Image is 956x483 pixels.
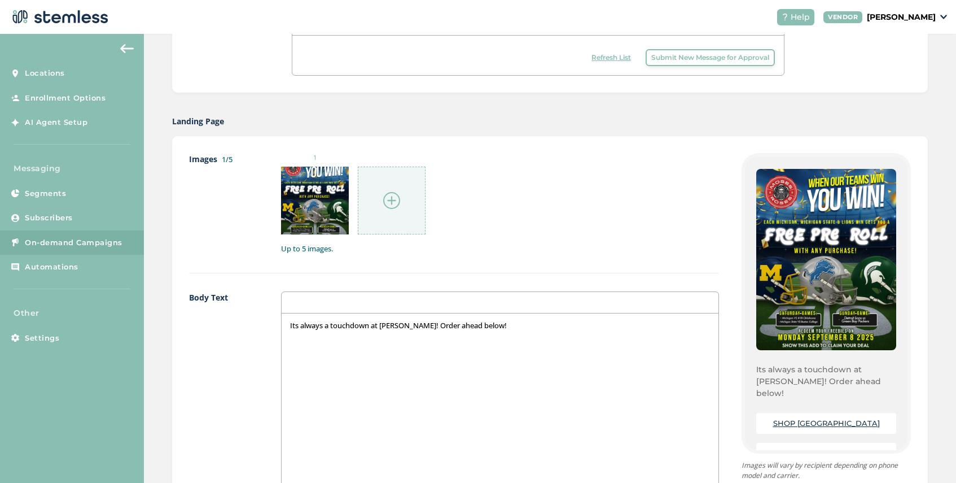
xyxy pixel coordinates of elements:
a: SHOP [GEOGRAPHIC_DATA] [773,419,880,428]
span: Submit New Message for Approval [651,53,769,63]
p: Its always a touchdown at [PERSON_NAME]! Order ahead below! [756,364,896,399]
p: Images will vary by recipient depending on phone model and carrier. [742,460,911,481]
span: On-demand Campaigns [25,237,122,249]
label: Landing Page [172,115,224,127]
label: 1/5 [222,154,233,164]
label: Up to 5 images. [281,243,719,255]
span: Locations [25,68,65,79]
span: Subscribers [25,212,73,224]
img: 9k= [756,169,896,350]
p: [PERSON_NAME] [867,11,936,23]
p: Its always a touchdown at [PERSON_NAME]! Order ahead below! [290,320,710,330]
img: icon-arrow-back-accent-c549486e.svg [120,44,134,53]
span: Enrollment Options [25,93,106,104]
button: Submit New Message for Approval [646,49,775,66]
a: SHOP [GEOGRAPHIC_DATA] [773,449,880,458]
img: icon-circle-plus-45441306.svg [383,192,400,209]
img: icon_down-arrow-small-66adaf34.svg [940,15,947,19]
button: Refresh List [586,49,637,66]
span: Settings [25,333,59,344]
span: Segments [25,188,66,199]
span: Refresh List [591,53,631,63]
small: 1 [281,153,349,163]
label: Images [189,153,258,255]
img: 9k= [281,167,349,234]
iframe: Chat Widget [900,429,956,483]
span: Help [791,11,810,23]
div: VENDOR [823,11,862,23]
span: AI Agent Setup [25,117,87,128]
img: logo-dark-0685b13c.svg [9,6,108,28]
img: icon-help-white-03924b79.svg [782,14,788,20]
span: Automations [25,262,78,273]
